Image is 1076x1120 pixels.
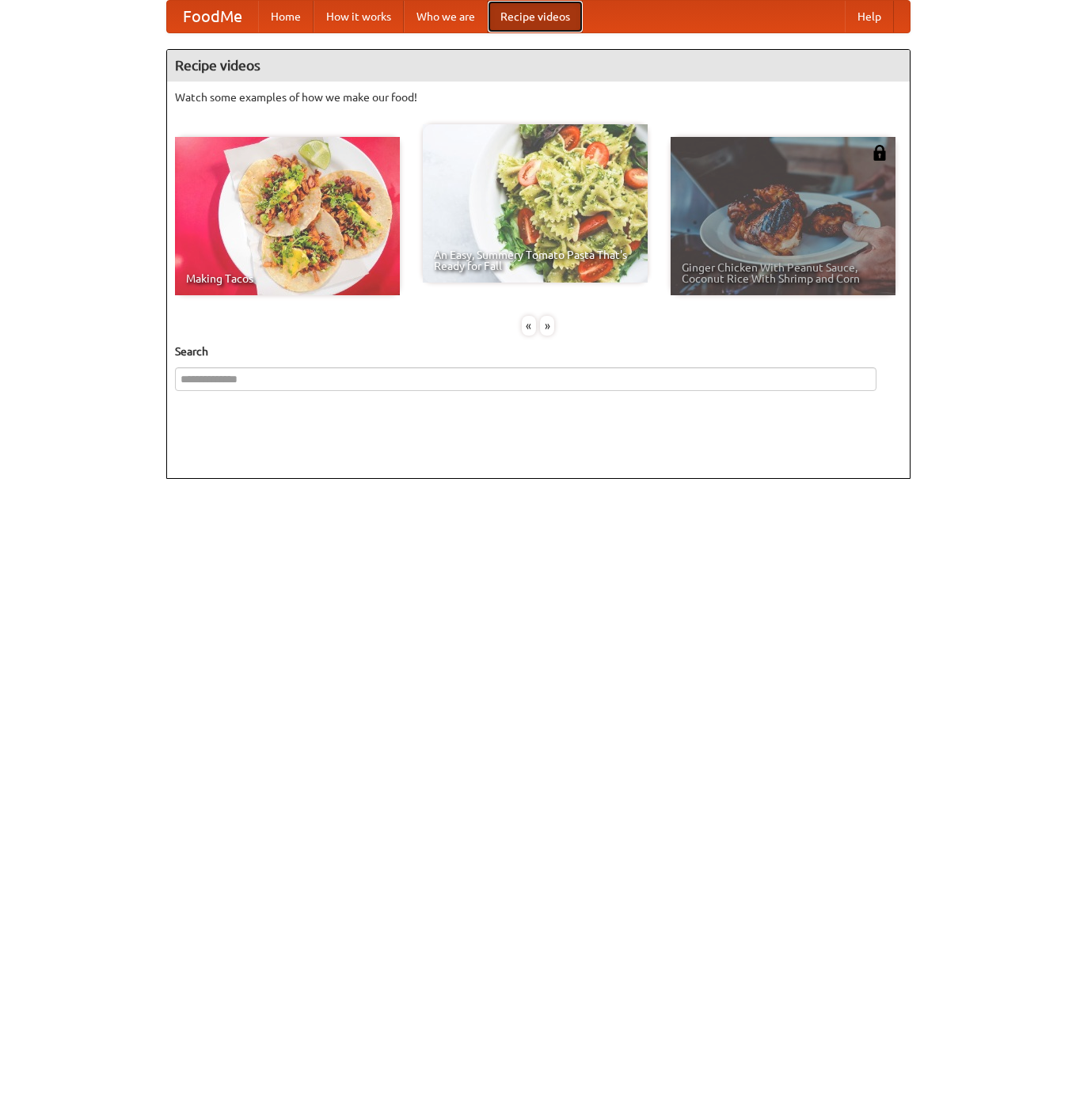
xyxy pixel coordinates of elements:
div: » [540,316,554,336]
a: Recipe videos [488,1,583,32]
p: Watch some examples of how we make our food! [175,89,902,105]
a: An Easy, Summery Tomato Pasta That's Ready for Fall [423,124,648,283]
div: « [522,316,536,336]
a: Home [258,1,314,32]
img: 483408.png [872,145,888,161]
span: Making Tacos [186,273,389,284]
a: Help [845,1,894,32]
h4: Recipe videos [167,50,910,82]
a: How it works [314,1,404,32]
span: An Easy, Summery Tomato Pasta That's Ready for Fall [434,249,637,271]
a: Who we are [404,1,488,32]
h5: Search [175,344,902,359]
a: Making Tacos [175,137,400,295]
a: FoodMe [167,1,258,32]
